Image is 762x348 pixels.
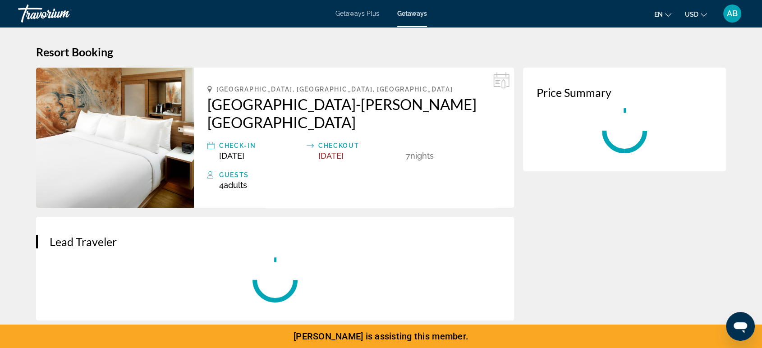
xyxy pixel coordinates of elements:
[654,8,671,21] button: Change language
[294,331,468,342] span: [PERSON_NAME] is assisting this member.
[219,180,247,190] span: 4
[36,68,194,208] img: Cambria Hotel Phoenix-Chandler Fashion Center
[224,180,247,190] span: Adults
[335,10,379,17] a: Getaways Plus
[219,140,302,151] div: Check-In
[18,2,108,25] a: Travorium
[727,9,738,18] span: AB
[219,169,500,180] div: Guests
[721,4,744,23] button: User Menu
[318,140,401,151] div: Checkout
[726,312,755,341] iframe: Button to launch messaging window
[410,151,434,160] span: Nights
[318,151,344,160] span: [DATE]
[207,95,500,131] a: [GEOGRAPHIC_DATA]-[PERSON_NAME][GEOGRAPHIC_DATA]
[36,45,726,59] h1: Resort Booking
[537,86,712,99] h3: Price Summary
[406,151,410,160] span: 7
[50,235,500,248] h3: Lead Traveler
[685,8,707,21] button: Change currency
[397,10,427,17] a: Getaways
[219,151,244,160] span: [DATE]
[685,11,698,18] span: USD
[654,11,663,18] span: en
[216,86,453,93] span: [GEOGRAPHIC_DATA], [GEOGRAPHIC_DATA], [GEOGRAPHIC_DATA]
